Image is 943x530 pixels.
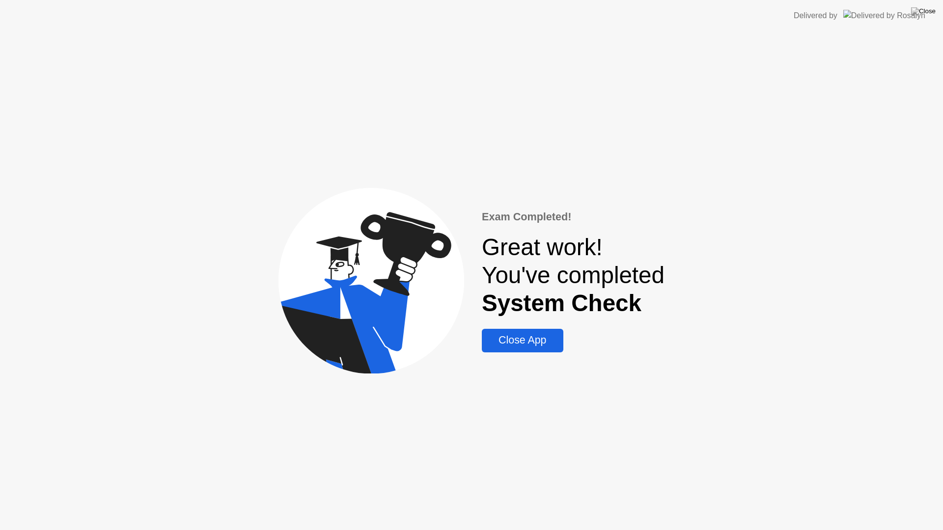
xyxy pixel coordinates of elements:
[482,209,665,225] div: Exam Completed!
[482,290,641,316] b: System Check
[794,10,837,22] div: Delivered by
[843,10,925,21] img: Delivered by Rosalyn
[482,329,563,352] button: Close App
[485,334,560,346] div: Close App
[482,233,665,317] div: Great work! You've completed
[911,7,936,15] img: Close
